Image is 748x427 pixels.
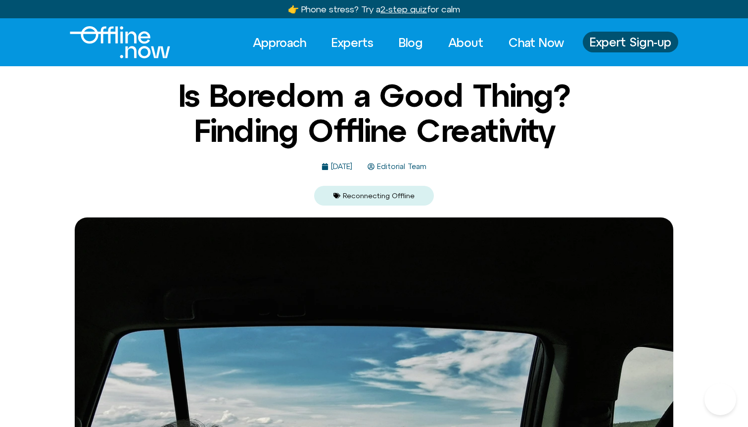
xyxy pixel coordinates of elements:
a: Expert Sign-up [583,32,678,52]
a: Reconnecting Offline [343,192,415,200]
a: Approach [244,32,315,53]
h1: Is Boredom a Good Thing? Finding Offline Creativity [134,78,614,148]
a: Blog [390,32,432,53]
span: Editorial Team [374,163,426,171]
a: Editorial Team [368,163,426,171]
span: Expert Sign-up [590,36,671,48]
iframe: Botpress [704,384,736,415]
a: [DATE] [322,163,352,171]
a: Chat Now [500,32,573,53]
div: Logo [70,26,153,58]
img: offline.now [70,26,170,58]
time: [DATE] [331,162,352,171]
a: Experts [323,32,382,53]
u: 2-step quiz [380,4,427,14]
a: About [439,32,492,53]
a: 👉 Phone stress? Try a2-step quizfor calm [288,4,460,14]
nav: Menu [244,32,573,53]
